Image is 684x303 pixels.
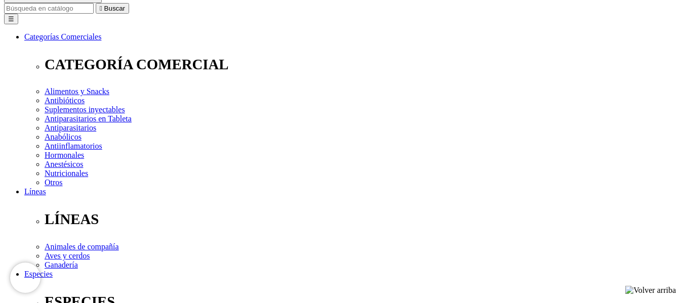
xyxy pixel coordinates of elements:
[45,142,102,150] a: Antiinflamatorios
[45,114,132,123] a: Antiparasitarios en Tableta
[45,178,63,187] a: Otros
[45,133,82,141] a: Anabólicos
[10,263,41,293] iframe: Brevo live chat
[45,87,109,96] a: Alimentos y Snacks
[45,96,85,105] a: Antibióticos
[45,123,96,132] a: Antiparasitarios
[100,5,102,12] i: 
[45,169,88,178] a: Nutricionales
[24,187,46,196] a: Líneas
[45,211,680,228] p: LÍNEAS
[45,261,78,269] a: Ganadería
[4,14,18,24] button: ☰
[104,5,125,12] span: Buscar
[4,3,94,14] input: Buscar
[45,251,90,260] a: Aves y cerdos
[45,56,680,73] p: CATEGORÍA COMERCIAL
[24,32,101,41] a: Categorías Comerciales
[45,160,83,168] a: Anestésicos
[45,105,125,114] a: Suplementos inyectables
[96,3,129,14] button:  Buscar
[24,270,53,278] a: Especies
[625,286,676,295] img: Volver arriba
[45,242,119,251] a: Animales de compañía
[45,151,84,159] a: Hormonales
